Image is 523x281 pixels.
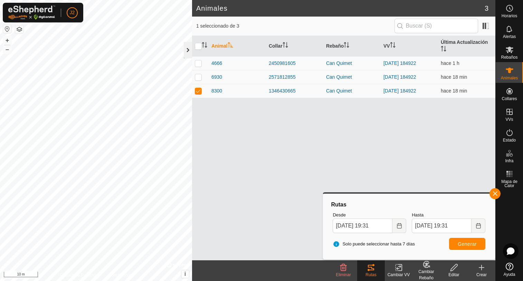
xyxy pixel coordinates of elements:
span: Alertas [503,35,516,39]
span: Infra [505,159,513,163]
span: Animales [501,76,518,80]
span: J2 [70,9,75,16]
input: Buscar (S) [394,19,478,33]
div: 2450981605 [269,60,321,67]
button: Generar [449,238,485,250]
th: VV [381,36,438,57]
a: [DATE] 184922 [383,60,416,66]
span: Rebaños [501,55,517,59]
th: Animal [209,36,266,57]
span: 3 [485,3,488,13]
p-sorticon: Activar para ordenar [283,43,288,49]
span: Solo puede seleccionar hasta 7 días [333,241,415,248]
span: 6930 [211,74,222,81]
div: Can Quimet [326,87,378,95]
span: VVs [505,117,513,122]
div: Rutas [330,201,488,209]
span: 8300 [211,87,222,95]
a: Ayuda [496,260,523,279]
span: Generar [458,241,477,247]
span: 1 seleccionado de 3 [196,22,394,30]
div: Crear [468,272,495,278]
button: + [3,36,11,45]
button: – [3,45,11,54]
button: Choose Date [472,219,485,233]
label: Hasta [412,212,485,219]
button: Choose Date [392,219,406,233]
span: 20 ago 2025, 18:31 [441,60,459,66]
span: Horarios [502,14,517,18]
p-sorticon: Activar para ordenar [390,43,396,49]
div: 1346430665 [269,87,321,95]
p-sorticon: Activar para ordenar [344,43,349,49]
img: Logo Gallagher [8,6,55,20]
button: Restablecer Mapa [3,25,11,33]
a: Contáctenos [108,272,132,278]
p-sorticon: Activar para ordenar [202,43,207,49]
div: Cambiar VV [385,272,412,278]
div: Rutas [357,272,385,278]
th: Collar [266,36,323,57]
span: 20 ago 2025, 19:16 [441,74,467,80]
span: 4666 [211,60,222,67]
h2: Animales [196,4,485,12]
a: [DATE] 184922 [383,74,416,80]
div: 2571812855 [269,74,321,81]
span: Eliminar [336,272,351,277]
label: Desde [333,212,406,219]
p-sorticon: Activar para ordenar [441,47,446,52]
a: [DATE] 184922 [383,88,416,94]
span: Mapa de Calor [497,180,521,188]
button: Capas del Mapa [15,25,23,33]
th: Última Actualización [438,36,495,57]
span: Ayuda [504,272,515,277]
div: Cambiar Rebaño [412,269,440,281]
div: Can Quimet [326,60,378,67]
a: Política de Privacidad [60,272,100,278]
div: Can Quimet [326,74,378,81]
span: i [184,271,186,277]
th: Rebaño [323,36,381,57]
span: Collares [502,97,517,101]
span: Estado [503,138,516,142]
span: 20 ago 2025, 19:16 [441,88,467,94]
div: Editar [440,272,468,278]
p-sorticon: Activar para ordenar [228,43,233,49]
button: i [181,270,189,278]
